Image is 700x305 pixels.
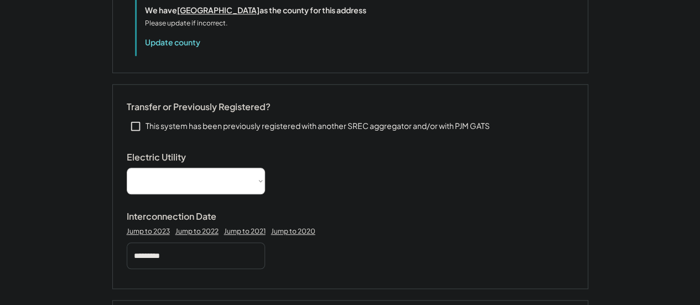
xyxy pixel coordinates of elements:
div: Jump to 2022 [175,227,219,236]
div: Transfer or Previously Registered? [127,101,271,113]
div: Please update if incorrect. [145,18,227,28]
div: This system has been previously registered with another SREC aggregator and/or with PJM GATS [146,121,490,132]
div: Jump to 2021 [224,227,266,236]
div: Interconnection Date [127,211,237,223]
div: Electric Utility [127,152,237,163]
button: Update county [145,37,200,48]
u: [GEOGRAPHIC_DATA] [177,5,260,15]
div: Jump to 2023 [127,227,170,236]
div: We have as the county for this address [145,4,366,16]
div: Jump to 2020 [271,227,315,236]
